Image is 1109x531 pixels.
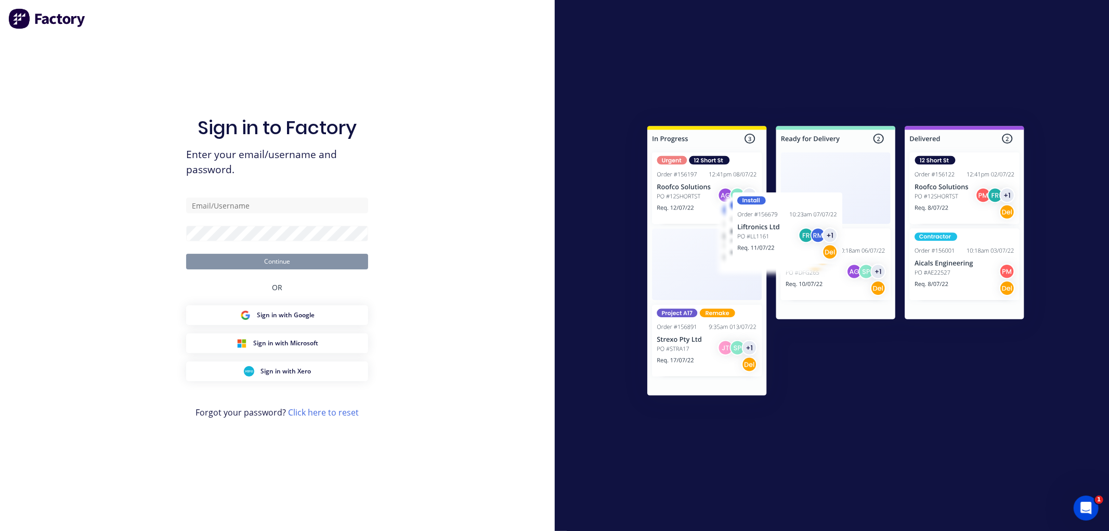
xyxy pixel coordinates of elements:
[186,198,368,213] input: Email/Username
[288,407,359,418] a: Click here to reset
[1095,496,1103,504] span: 1
[1074,496,1099,521] iframe: Intercom live chat
[8,8,86,29] img: Factory
[240,310,251,320] img: Google Sign in
[244,366,254,377] img: Xero Sign in
[260,367,311,376] span: Sign in with Xero
[186,361,368,381] button: Xero Sign inSign in with Xero
[198,116,357,139] h1: Sign in to Factory
[186,147,368,177] span: Enter your email/username and password.
[624,105,1047,420] img: Sign in
[186,333,368,353] button: Microsoft Sign inSign in with Microsoft
[237,338,247,348] img: Microsoft Sign in
[186,254,368,269] button: Continue
[195,406,359,419] span: Forgot your password?
[257,310,315,320] span: Sign in with Google
[186,305,368,325] button: Google Sign inSign in with Google
[253,339,318,348] span: Sign in with Microsoft
[272,269,282,305] div: OR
